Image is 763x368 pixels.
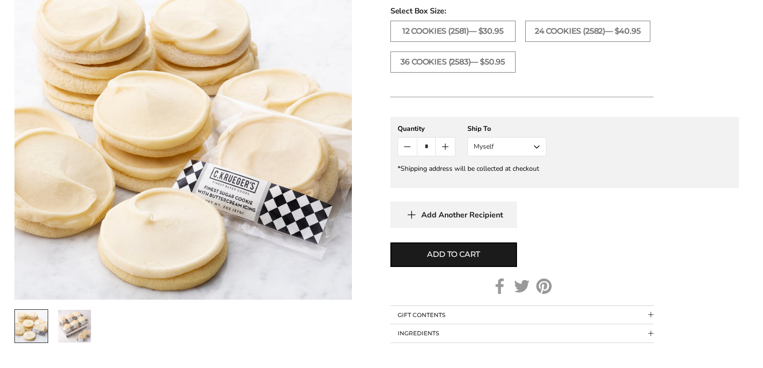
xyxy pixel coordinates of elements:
button: Count minus [398,138,417,156]
button: Myself [467,137,546,156]
button: Count plus [436,138,454,156]
gfm-form: New recipient [390,117,739,188]
a: Facebook [492,279,507,294]
input: Quantity [417,138,436,156]
a: 2 / 2 [58,309,91,343]
div: Ship To [467,124,546,133]
button: Collapsible block button [390,306,654,324]
label: 24 COOKIES (2582)— $40.95 [525,21,650,42]
button: Collapsible block button [390,324,654,343]
span: Add Another Recipient [421,210,503,220]
span: Select Box Size: [390,5,739,17]
a: 1 / 2 [14,309,48,343]
img: Just The Cookies - All Buttercream Iced Sugar Cookies [58,310,91,343]
img: Just The Cookies - All Buttercream Iced Sugar Cookies [15,310,48,343]
button: Add to cart [390,242,517,267]
a: Pinterest [536,279,552,294]
span: Add to cart [427,249,480,260]
div: Quantity [398,124,455,133]
label: 36 COOKIES (2583)— $50.95 [390,51,516,73]
label: 12 COOKIES (2581)— $30.95 [390,21,516,42]
a: Twitter [514,279,530,294]
div: *Shipping address will be collected at checkout [398,164,732,173]
button: Add Another Recipient [390,202,517,228]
